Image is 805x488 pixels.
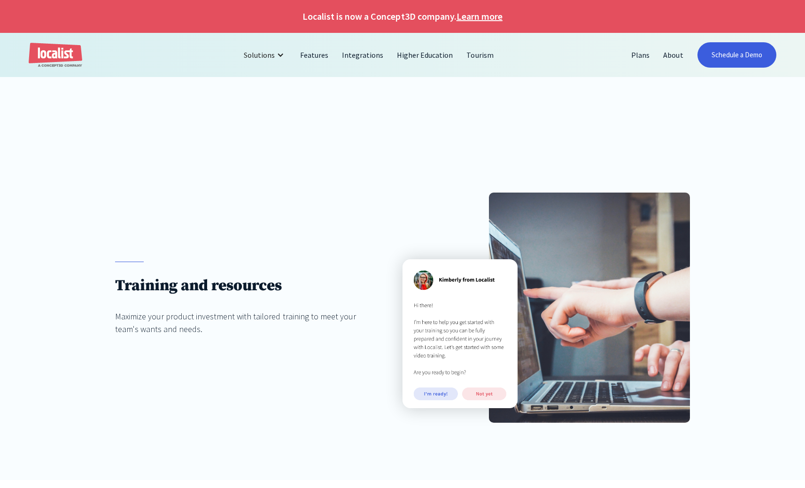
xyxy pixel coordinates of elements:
a: Schedule a Demo [697,42,776,68]
a: Integrations [335,44,390,66]
h1: Training and resources [115,276,374,295]
a: Features [294,44,335,66]
a: Plans [625,44,657,66]
a: Learn more [457,9,503,23]
a: home [29,43,82,68]
a: Higher Education [390,44,460,66]
a: About [657,44,690,66]
div: Solutions [244,49,275,61]
div: Maximize your product investment with tailored training to meet your team's wants and needs. [115,310,374,335]
a: Tourism [460,44,500,66]
div: Solutions [237,44,294,66]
